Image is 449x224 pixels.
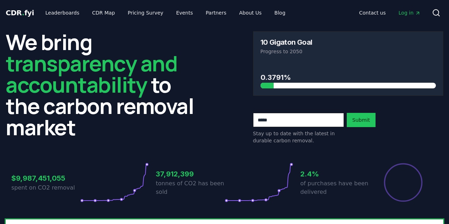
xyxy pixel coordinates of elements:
[6,49,177,99] span: transparency and accountability
[383,163,423,202] div: Percentage of sales delivered
[269,6,291,19] a: Blog
[261,48,436,55] p: Progress to 2050
[40,6,85,19] a: Leaderboards
[22,9,24,17] span: .
[156,179,225,196] p: tonnes of CO2 has been sold
[300,169,369,179] h3: 2.4%
[122,6,169,19] a: Pricing Survey
[399,9,421,16] span: Log in
[6,31,196,138] h2: We bring to the carbon removal market
[6,8,34,18] a: CDR.fyi
[234,6,267,19] a: About Us
[40,6,291,19] nav: Main
[253,130,344,144] p: Stay up to date with the latest in durable carbon removal.
[156,169,225,179] h3: 37,912,399
[261,72,436,83] h3: 0.3791%
[11,173,80,184] h3: $9,987,451,055
[170,6,198,19] a: Events
[347,113,376,127] button: Submit
[87,6,121,19] a: CDR Map
[11,184,80,192] p: spent on CO2 removal
[300,179,369,196] p: of purchases have been delivered
[261,39,312,46] h3: 10 Gigaton Goal
[354,6,391,19] a: Contact us
[354,6,426,19] nav: Main
[200,6,232,19] a: Partners
[6,9,34,17] span: CDR fyi
[393,6,426,19] a: Log in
